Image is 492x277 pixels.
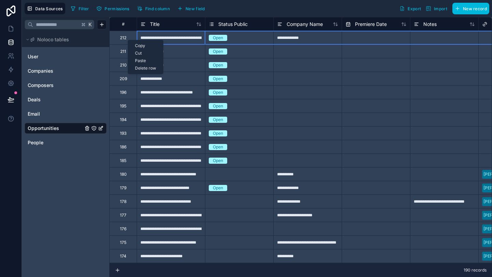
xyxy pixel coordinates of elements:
div: 195 [120,103,126,109]
div: Companies [25,65,107,76]
a: Email [28,111,83,117]
div: 186 [120,144,126,150]
div: Open [213,89,223,96]
div: 212 [120,35,126,41]
span: Status Public [218,21,248,28]
span: K [88,22,93,27]
span: Filter [79,6,89,11]
span: Deals [28,96,41,103]
span: New field [186,6,205,11]
span: Company Name [287,21,323,28]
a: Permissions [94,3,134,14]
a: Companies [28,68,83,74]
div: Copy [128,42,163,49]
button: New field [175,3,207,14]
span: Find column [145,6,170,11]
div: 176 [120,226,126,232]
a: Composers [28,82,83,89]
span: Companies [28,68,53,74]
button: Permissions [94,3,132,14]
button: Import [423,3,450,14]
div: Cut [128,49,163,57]
span: Export [408,6,421,11]
span: Title [150,21,160,28]
div: Open [213,62,223,68]
span: Permissions [105,6,129,11]
div: 174 [120,253,126,259]
div: 178 [120,199,126,204]
span: Import [434,6,447,11]
button: Filter [68,3,92,14]
div: 175 [120,240,126,245]
div: 210 [120,62,127,68]
div: 211 [120,49,126,54]
div: People [25,137,107,148]
div: Open [213,117,223,123]
div: 193 [120,131,126,136]
div: Open [213,103,223,109]
button: Export [397,3,423,14]
span: Noloco tables [37,36,69,43]
span: 190 records [464,267,487,273]
div: Email [25,108,107,119]
span: Composers [28,82,54,89]
div: 180 [120,172,127,177]
div: Open [213,48,223,55]
span: People [28,139,43,146]
div: User [25,51,107,62]
a: New record [450,3,489,14]
a: User [28,53,83,60]
div: Open [213,130,223,136]
div: Open [213,158,223,164]
span: Opportunities [28,125,59,132]
div: Delete row [128,64,163,72]
a: Opportunities [28,125,83,132]
div: Open [213,76,223,82]
span: Data Sources [35,6,63,11]
a: People [28,139,83,146]
div: # [115,21,132,27]
span: User [28,53,38,60]
span: Email [28,111,40,117]
div: Open [213,144,223,150]
button: Data Sources [25,3,65,14]
button: New record [452,3,489,14]
span: New record [463,6,487,11]
div: Open [213,185,223,191]
div: 177 [120,213,126,218]
button: Noloco tables [25,35,102,44]
div: Paste [128,57,163,64]
div: 194 [120,117,127,122]
div: Opportunities [25,123,107,134]
div: Composers [25,80,107,91]
div: 179 [120,185,126,191]
div: 185 [120,158,126,163]
button: Find column [135,3,172,14]
span: Premiere Date [355,21,387,28]
a: Deals [28,96,83,103]
div: 196 [120,90,126,95]
div: 209 [120,76,127,82]
div: Deals [25,94,107,105]
span: Notes [423,21,437,28]
div: Open [213,35,223,41]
